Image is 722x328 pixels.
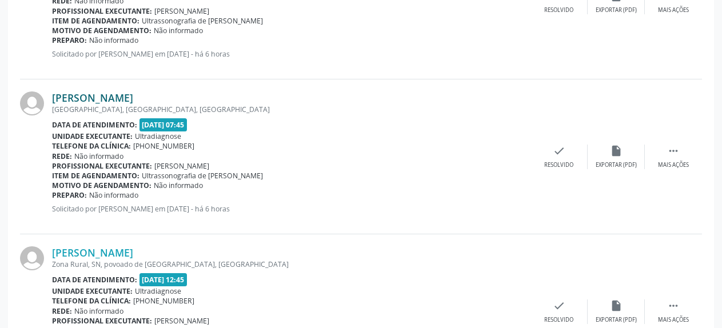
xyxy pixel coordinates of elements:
[52,6,152,16] b: Profissional executante:
[667,299,680,312] i: 
[133,141,194,151] span: [PHONE_NUMBER]
[20,246,44,270] img: img
[658,6,689,14] div: Mais ações
[154,6,209,16] span: [PERSON_NAME]
[20,91,44,115] img: img
[610,299,623,312] i: insert_drive_file
[52,306,72,316] b: Rede:
[596,161,637,169] div: Exportar (PDF)
[139,118,188,131] span: [DATE] 07:45
[74,151,123,161] span: Não informado
[52,316,152,326] b: Profissional executante:
[154,181,203,190] span: Não informado
[89,190,138,200] span: Não informado
[89,35,138,45] span: Não informado
[52,190,87,200] b: Preparo:
[52,275,137,285] b: Data de atendimento:
[52,120,137,130] b: Data de atendimento:
[596,6,637,14] div: Exportar (PDF)
[52,161,152,171] b: Profissional executante:
[142,16,263,26] span: Ultrassonografia de [PERSON_NAME]
[52,91,133,104] a: [PERSON_NAME]
[154,161,209,171] span: [PERSON_NAME]
[52,171,139,181] b: Item de agendamento:
[52,296,131,306] b: Telefone da clínica:
[52,105,530,114] div: [GEOGRAPHIC_DATA], [GEOGRAPHIC_DATA], [GEOGRAPHIC_DATA]
[553,299,565,312] i: check
[658,161,689,169] div: Mais ações
[52,246,133,259] a: [PERSON_NAME]
[52,141,131,151] b: Telefone da clínica:
[610,145,623,157] i: insert_drive_file
[52,131,133,141] b: Unidade executante:
[52,16,139,26] b: Item de agendamento:
[544,316,573,324] div: Resolvido
[154,26,203,35] span: Não informado
[596,316,637,324] div: Exportar (PDF)
[52,49,530,59] p: Solicitado por [PERSON_NAME] em [DATE] - há 6 horas
[52,26,151,35] b: Motivo de agendamento:
[658,316,689,324] div: Mais ações
[544,161,573,169] div: Resolvido
[544,6,573,14] div: Resolvido
[135,286,181,296] span: Ultradiagnose
[139,273,188,286] span: [DATE] 12:45
[74,306,123,316] span: Não informado
[133,296,194,306] span: [PHONE_NUMBER]
[52,35,87,45] b: Preparo:
[154,316,209,326] span: [PERSON_NAME]
[142,171,263,181] span: Ultrassonografia de [PERSON_NAME]
[52,286,133,296] b: Unidade executante:
[135,131,181,141] span: Ultradiagnose
[667,145,680,157] i: 
[553,145,565,157] i: check
[52,181,151,190] b: Motivo de agendamento:
[52,204,530,214] p: Solicitado por [PERSON_NAME] em [DATE] - há 6 horas
[52,259,530,269] div: Zona Rural, SN, povoado de [GEOGRAPHIC_DATA], [GEOGRAPHIC_DATA]
[52,151,72,161] b: Rede:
